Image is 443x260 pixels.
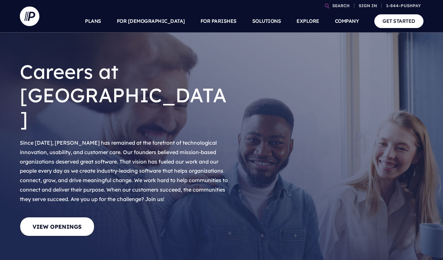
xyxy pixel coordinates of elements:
a: GET STARTED [374,14,423,28]
a: EXPLORE [297,10,319,33]
a: View Openings [20,217,94,236]
a: FOR [DEMOGRAPHIC_DATA] [117,10,185,33]
a: COMPANY [335,10,359,33]
a: SOLUTIONS [252,10,281,33]
h1: Careers at [GEOGRAPHIC_DATA] [20,55,231,136]
a: PLANS [85,10,101,33]
a: FOR PARISHES [201,10,237,33]
span: Since [DATE], [PERSON_NAME] has remained at the forefront of technological innovation, usability,... [20,139,228,202]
